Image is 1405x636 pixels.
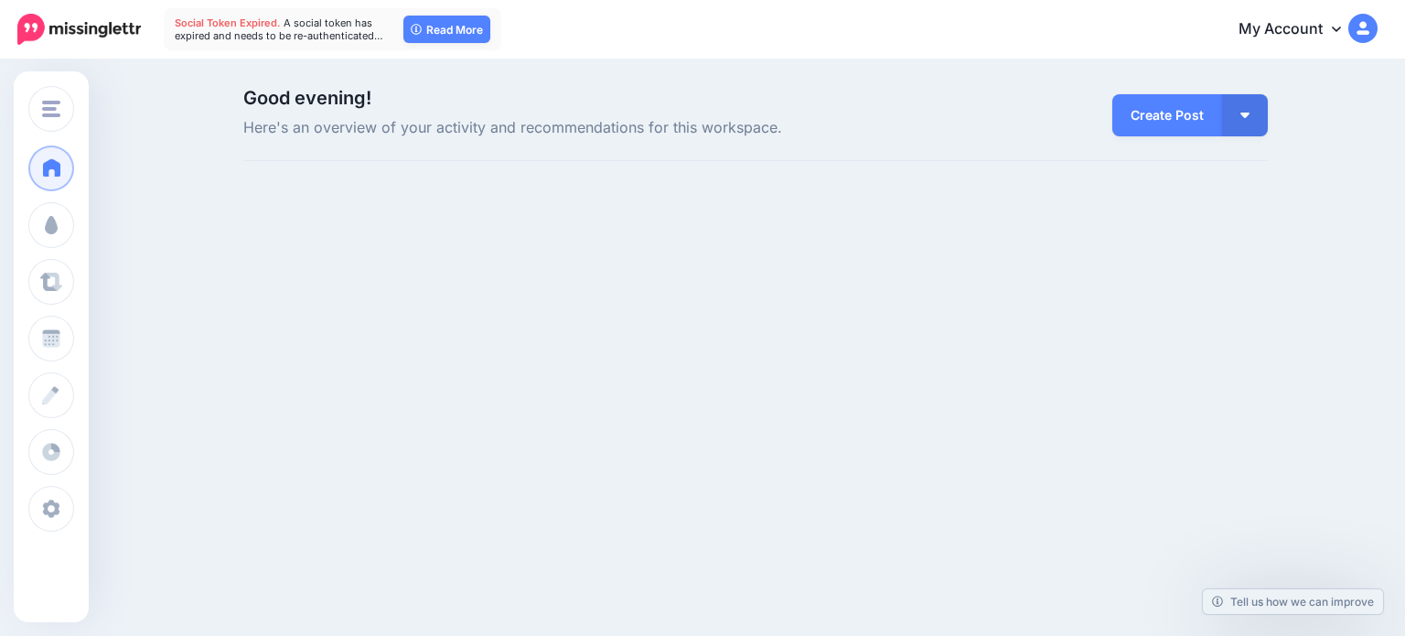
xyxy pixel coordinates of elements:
[175,16,281,29] span: Social Token Expired.
[243,116,917,140] span: Here's an overview of your activity and recommendations for this workspace.
[175,16,383,42] span: A social token has expired and needs to be re-authenticated…
[42,101,60,117] img: menu.png
[403,16,490,43] a: Read More
[1203,589,1383,614] a: Tell us how we can improve
[1220,7,1378,52] a: My Account
[1112,94,1222,136] a: Create Post
[17,14,141,45] img: Missinglettr
[1240,113,1249,118] img: arrow-down-white.png
[243,87,371,109] span: Good evening!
